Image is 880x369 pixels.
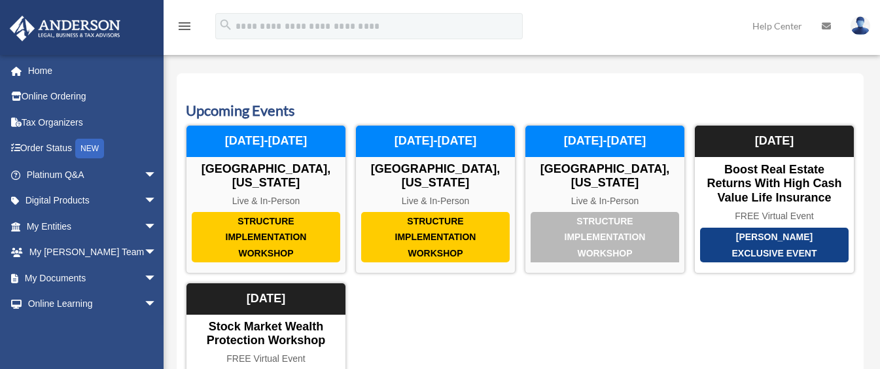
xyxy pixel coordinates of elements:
a: Order StatusNEW [9,135,177,162]
div: Live & In-Person [525,196,684,207]
a: My Documentsarrow_drop_down [9,265,177,291]
h3: Upcoming Events [186,101,854,121]
a: Structure Implementation Workshop [GEOGRAPHIC_DATA], [US_STATE] Live & In-Person [DATE]-[DATE] [525,125,685,273]
span: arrow_drop_down [144,317,170,343]
a: My Entitiesarrow_drop_down [9,213,177,239]
a: Billingarrow_drop_down [9,317,177,343]
div: Stock Market Wealth Protection Workshop [186,320,345,348]
span: arrow_drop_down [144,265,170,292]
a: menu [177,23,192,34]
div: Boost Real Estate Returns with High Cash Value Life Insurance [695,163,854,205]
a: Structure Implementation Workshop [GEOGRAPHIC_DATA], [US_STATE] Live & In-Person [DATE]-[DATE] [355,125,516,273]
div: Structure Implementation Workshop [361,212,510,263]
a: Home [9,58,177,84]
a: [PERSON_NAME] Exclusive Event Boost Real Estate Returns with High Cash Value Life Insurance FREE ... [694,125,854,273]
span: arrow_drop_down [144,213,170,240]
a: Platinum Q&Aarrow_drop_down [9,162,177,188]
div: [GEOGRAPHIC_DATA], [US_STATE] [186,162,345,190]
div: [DATE]-[DATE] [356,126,515,157]
span: arrow_drop_down [144,291,170,318]
a: My [PERSON_NAME] Teamarrow_drop_down [9,239,177,266]
a: Online Learningarrow_drop_down [9,291,177,317]
div: [GEOGRAPHIC_DATA], [US_STATE] [356,162,515,190]
div: NEW [75,139,104,158]
span: arrow_drop_down [144,239,170,266]
img: Anderson Advisors Platinum Portal [6,16,124,41]
span: arrow_drop_down [144,162,170,188]
div: Live & In-Person [356,196,515,207]
div: FREE Virtual Event [186,353,345,364]
a: Digital Productsarrow_drop_down [9,188,177,214]
div: [DATE] [695,126,854,157]
img: User Pic [851,16,870,35]
div: Structure Implementation Workshop [192,212,340,263]
span: arrow_drop_down [144,188,170,215]
i: menu [177,18,192,34]
div: [DATE]-[DATE] [525,126,684,157]
a: Tax Organizers [9,109,177,135]
a: Structure Implementation Workshop [GEOGRAPHIC_DATA], [US_STATE] Live & In-Person [DATE]-[DATE] [186,125,346,273]
div: Live & In-Person [186,196,345,207]
div: Structure Implementation Workshop [531,212,679,263]
div: [DATE]-[DATE] [186,126,345,157]
div: FREE Virtual Event [695,211,854,222]
a: Online Ordering [9,84,177,110]
div: [GEOGRAPHIC_DATA], [US_STATE] [525,162,684,190]
div: [PERSON_NAME] Exclusive Event [700,228,849,262]
i: search [219,18,233,32]
div: [DATE] [186,283,345,315]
